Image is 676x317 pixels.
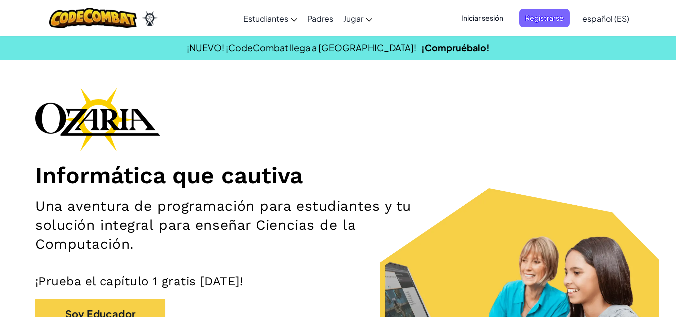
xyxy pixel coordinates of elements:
img: Ozaria [142,11,158,26]
button: Registrarse [519,9,570,27]
img: Ozaria branding logo [35,87,160,151]
a: ¡Compruébalo! [421,42,490,53]
a: Padres [302,5,338,32]
h1: Informática que cautiva [35,161,641,189]
span: Jugar [343,13,363,24]
a: Jugar [338,5,377,32]
button: Iniciar sesión [455,9,509,27]
p: ¡Prueba el capítulo 1 gratis [DATE]! [35,274,641,289]
a: español (ES) [577,5,634,32]
h2: Una aventura de programación para estudiantes y tu solución integral para enseñar Ciencias de la ... [35,197,441,254]
span: Estudiantes [243,13,288,24]
span: español (ES) [582,13,629,24]
img: CodeCombat logo [49,8,137,28]
a: Estudiantes [238,5,302,32]
span: ¡NUEVO! ¡CodeCombat llega a [GEOGRAPHIC_DATA]! [187,42,416,53]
